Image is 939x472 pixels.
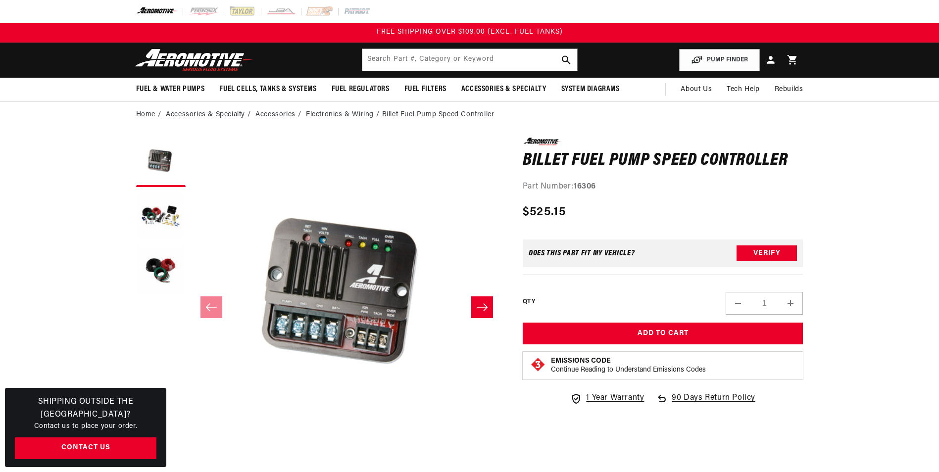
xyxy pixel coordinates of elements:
a: Accessories [255,109,296,120]
button: Add to Cart [523,323,803,345]
input: Search by Part Number, Category or Keyword [362,49,577,71]
button: PUMP FINDER [679,49,760,71]
summary: Tech Help [719,78,767,101]
button: Slide left [200,296,222,318]
summary: System Diagrams [554,78,627,101]
li: Accessories & Specialty [166,109,253,120]
summary: Fuel & Water Pumps [129,78,212,101]
button: Load image 1 in gallery view [136,138,186,187]
button: Verify [737,245,797,261]
span: Fuel Regulators [332,84,390,94]
summary: Fuel Cells, Tanks & Systems [212,78,324,101]
div: Part Number: [523,181,803,193]
span: Fuel Cells, Tanks & Systems [219,84,316,94]
span: About Us [681,86,712,93]
label: QTY [523,298,535,306]
span: Tech Help [727,84,759,95]
summary: Fuel Filters [397,78,454,101]
div: Does This part fit My vehicle? [529,249,635,257]
a: 90 Days Return Policy [656,392,755,415]
button: Load image 3 in gallery view [136,246,186,296]
summary: Rebuilds [767,78,811,101]
p: Contact us to place your order. [15,421,156,432]
nav: breadcrumbs [136,109,803,120]
span: System Diagrams [561,84,620,94]
button: Emissions CodeContinue Reading to Understand Emissions Codes [551,357,706,375]
img: Aeromotive [132,48,256,72]
summary: Fuel Regulators [324,78,397,101]
button: Load image 2 in gallery view [136,192,186,241]
summary: Accessories & Specialty [454,78,554,101]
p: Continue Reading to Understand Emissions Codes [551,366,706,375]
span: Fuel Filters [404,84,446,94]
img: Emissions code [530,357,546,373]
button: Slide right [471,296,493,318]
span: 90 Days Return Policy [672,392,755,415]
span: 1 Year Warranty [586,392,644,405]
a: Contact Us [15,437,156,460]
strong: 16306 [574,183,596,190]
a: About Us [673,78,719,101]
span: Accessories & Specialty [461,84,546,94]
a: 1 Year Warranty [570,392,644,405]
h3: Shipping Outside the [GEOGRAPHIC_DATA]? [15,396,156,421]
strong: Emissions Code [551,357,611,365]
button: search button [555,49,577,71]
span: Fuel & Water Pumps [136,84,205,94]
li: Billet Fuel Pump Speed Controller [382,109,494,120]
span: Rebuilds [775,84,803,95]
a: Home [136,109,155,120]
span: $525.15 [523,203,566,221]
a: Electronics & Wiring [306,109,374,120]
h1: Billet Fuel Pump Speed Controller [523,153,803,169]
span: FREE SHIPPING OVER $109.00 (EXCL. FUEL TANKS) [377,28,563,36]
